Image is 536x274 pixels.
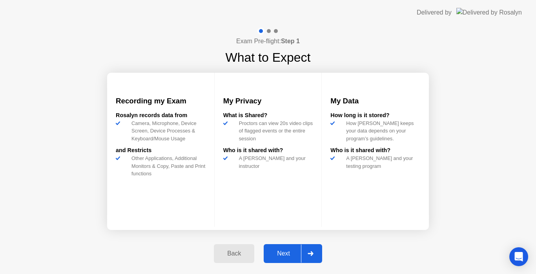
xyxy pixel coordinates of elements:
div: Delivered by [417,8,452,17]
div: Other Applications, Additional Monitors & Copy, Paste and Print functions [128,154,206,177]
button: Next [264,244,322,263]
div: A [PERSON_NAME] and your testing program [343,154,420,169]
div: Camera, Microphone, Device Screen, Device Processes & Keyboard/Mouse Usage [128,120,206,142]
div: Back [216,250,252,257]
h3: My Privacy [223,96,313,107]
div: Open Intercom Messenger [509,247,528,266]
h1: What to Expect [226,48,311,67]
div: Who is it shared with? [330,146,420,155]
b: Step 1 [281,38,300,44]
h4: Exam Pre-flight: [236,37,300,46]
h3: Recording my Exam [116,96,206,107]
div: What is Shared? [223,111,313,120]
h3: My Data [330,96,420,107]
div: and Restricts [116,146,206,155]
div: Proctors can view 20s video clips of flagged events or the entire session [236,120,313,142]
img: Delivered by Rosalyn [456,8,522,17]
button: Back [214,244,254,263]
div: How [PERSON_NAME] keeps your data depends on your program’s guidelines. [343,120,420,142]
div: Next [266,250,301,257]
div: Rosalyn records data from [116,111,206,120]
div: How long is it stored? [330,111,420,120]
div: A [PERSON_NAME] and your instructor [236,154,313,169]
div: Who is it shared with? [223,146,313,155]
